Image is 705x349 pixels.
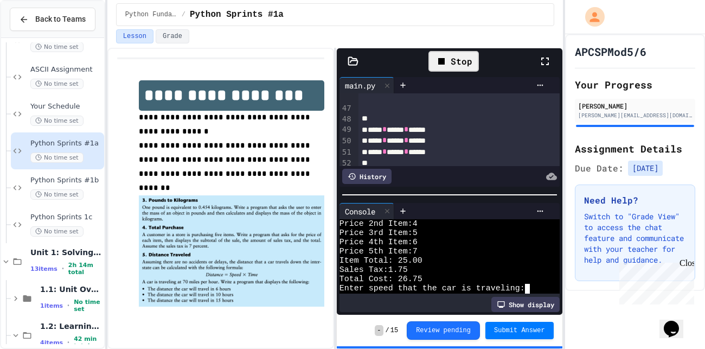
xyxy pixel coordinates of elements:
[575,44,646,59] h1: APCSPMod5/6
[575,141,695,156] h2: Assignment Details
[375,325,383,336] span: -
[339,158,353,169] div: 52
[339,206,381,217] div: Console
[30,42,84,52] span: No time set
[584,211,686,265] p: Switch to "Grade View" to access the chat feature and communicate with your teacher for help and ...
[578,111,692,119] div: [PERSON_NAME][EMAIL_ADDRESS][DOMAIN_NAME]
[30,79,84,89] span: No time set
[10,8,95,31] button: Back to Teams
[30,226,84,237] span: No time set
[339,147,353,158] div: 51
[342,169,392,184] div: History
[339,136,353,147] div: 50
[30,213,102,222] span: Python Sprints 1c
[30,189,84,200] span: No time set
[40,321,102,331] span: 1.2: Learning to Solve Hard Problems
[40,302,63,309] span: 1 items
[339,265,408,275] span: Sales Tax:1.75
[390,326,398,335] span: 15
[578,101,692,111] div: [PERSON_NAME]
[339,124,353,136] div: 49
[30,116,84,126] span: No time set
[30,176,102,185] span: Python Sprints #1b
[339,256,422,265] span: Item Total: 25.00
[339,284,525,293] span: Enter speed that the car is traveling:
[339,77,394,93] div: main.py
[574,4,607,29] div: My Account
[125,10,177,19] span: Python Fundamentals
[339,103,353,114] div: 47
[628,161,663,176] span: [DATE]
[659,306,694,338] iframe: chat widget
[4,4,75,69] div: Chat with us now!Close
[584,194,686,207] h3: Need Help?
[339,275,422,284] span: Total Cost: 26.75
[339,219,418,229] span: Price 2nd Item:4
[339,203,394,219] div: Console
[485,322,554,339] button: Submit Answer
[190,8,284,21] span: Python Sprints #1a
[40,284,102,294] span: 1.1: Unit Overview
[491,297,560,312] div: Show display
[339,247,418,256] span: Price 5th Item:7
[575,77,695,92] h2: Your Progress
[116,29,153,43] button: Lesson
[386,326,389,335] span: /
[40,339,63,346] span: 4 items
[30,139,102,148] span: Python Sprints #1a
[30,102,102,111] span: Your Schedule
[74,299,102,313] span: No time set
[30,153,84,163] span: No time set
[62,264,64,273] span: •
[67,301,69,310] span: •
[68,262,102,276] span: 2h 14m total
[67,338,69,347] span: •
[182,10,185,19] span: /
[339,238,418,247] span: Price 4th Item:6
[428,51,479,72] div: Stop
[575,162,624,175] span: Due Date:
[407,321,480,340] button: Review pending
[35,14,86,25] span: Back to Teams
[339,229,418,238] span: Price 3rd Item:5
[494,326,545,335] span: Submit Answer
[339,80,381,91] div: main.py
[30,65,102,74] span: ASCII Assignment
[30,248,102,257] span: Unit 1: Solving Problems in Computer Science
[30,265,57,272] span: 13 items
[339,114,353,125] div: 48
[156,29,189,43] button: Grade
[615,258,694,304] iframe: chat widget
